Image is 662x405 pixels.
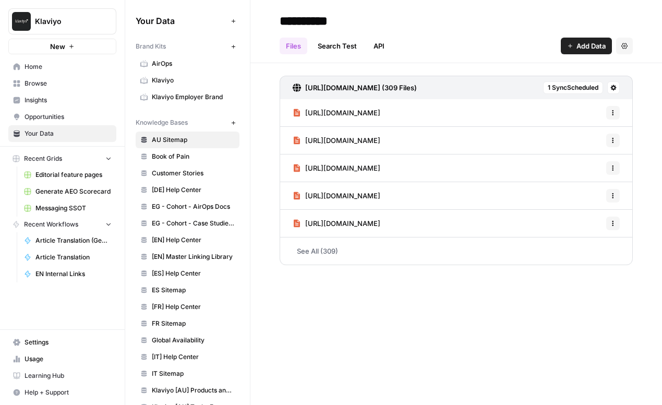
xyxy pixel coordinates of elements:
[152,219,235,228] span: EG - Cohort - Case Studies (All)
[152,319,235,328] span: FR Sitemap
[136,182,239,198] a: [DE] Help Center
[293,182,380,209] a: [URL][DOMAIN_NAME]
[50,41,65,52] span: New
[25,96,112,105] span: Insights
[152,169,235,178] span: Customer Stories
[305,82,417,93] h3: [URL][DOMAIN_NAME] (309 Files)
[280,237,633,265] a: See All (309)
[8,39,116,54] button: New
[25,129,112,138] span: Your Data
[35,170,112,180] span: Editorial feature pages
[25,79,112,88] span: Browse
[280,38,307,54] a: Files
[152,336,235,345] span: Global Availability
[136,55,239,72] a: AirOps
[19,232,116,249] a: Article Translation (Gemini)
[293,76,417,99] a: [URL][DOMAIN_NAME] (309 Files)
[293,99,380,126] a: [URL][DOMAIN_NAME]
[305,163,380,173] span: [URL][DOMAIN_NAME]
[152,235,235,245] span: [EN] Help Center
[25,62,112,72] span: Home
[311,38,363,54] a: Search Test
[152,369,235,378] span: IT Sitemap
[152,92,235,102] span: Klaviyo Employer Brand
[35,269,112,279] span: EN Internal Links
[8,58,116,75] a: Home
[25,112,112,122] span: Opportunities
[136,299,239,315] a: [FR] Help Center
[136,118,188,127] span: Knowledge Bases
[152,135,235,145] span: AU Sitemap
[152,269,235,278] span: [ES] Help Center
[561,38,612,54] button: Add Data
[136,365,239,382] a: IT Sitemap
[8,8,116,34] button: Workspace: Klaviyo
[8,109,116,125] a: Opportunities
[305,190,380,201] span: [URL][DOMAIN_NAME]
[152,285,235,295] span: ES Sitemap
[19,166,116,183] a: Editorial feature pages
[25,338,112,347] span: Settings
[8,351,116,367] a: Usage
[136,315,239,332] a: FR Sitemap
[152,386,235,395] span: Klaviyo [AU] Products and Solutions
[152,352,235,362] span: [IT] Help Center
[12,12,31,31] img: Klaviyo Logo
[25,354,112,364] span: Usage
[136,382,239,399] a: Klaviyo [AU] Products and Solutions
[576,41,606,51] span: Add Data
[8,367,116,384] a: Learning Hub
[25,371,112,380] span: Learning Hub
[152,185,235,195] span: [DE] Help Center
[24,154,62,163] span: Recent Grids
[548,83,598,92] span: 1 Sync Scheduled
[136,15,227,27] span: Your Data
[136,215,239,232] a: EG - Cohort - Case Studies (All)
[152,252,235,261] span: [EN] Master Linking Library
[136,332,239,349] a: Global Availability
[19,183,116,200] a: Generate AEO Scorecard
[136,198,239,215] a: EG - Cohort - AirOps Docs
[136,72,239,89] a: Klaviyo
[35,204,112,213] span: Messaging SSOT
[305,108,380,118] span: [URL][DOMAIN_NAME]
[35,236,112,245] span: Article Translation (Gemini)
[136,132,239,148] a: AU Sitemap
[8,217,116,232] button: Recent Workflows
[8,92,116,109] a: Insights
[136,282,239,299] a: ES Sitemap
[136,248,239,265] a: [EN] Master Linking Library
[136,89,239,105] a: Klaviyo Employer Brand
[19,249,116,266] a: Article Translation
[152,59,235,68] span: AirOps
[8,75,116,92] a: Browse
[8,151,116,166] button: Recent Grids
[152,76,235,85] span: Klaviyo
[152,152,235,161] span: Book of Pain
[25,388,112,397] span: Help + Support
[136,148,239,165] a: Book of Pain
[152,302,235,312] span: [FR] Help Center
[8,334,116,351] a: Settings
[19,200,116,217] a: Messaging SSOT
[293,154,380,182] a: [URL][DOMAIN_NAME]
[136,349,239,365] a: [IT] Help Center
[293,127,380,154] a: [URL][DOMAIN_NAME]
[136,265,239,282] a: [ES] Help Center
[24,220,78,229] span: Recent Workflows
[35,16,98,27] span: Klaviyo
[8,125,116,142] a: Your Data
[19,266,116,282] a: EN Internal Links
[305,135,380,146] span: [URL][DOMAIN_NAME]
[305,218,380,229] span: [URL][DOMAIN_NAME]
[152,202,235,211] span: EG - Cohort - AirOps Docs
[8,384,116,401] button: Help + Support
[136,42,166,51] span: Brand Kits
[543,81,603,94] button: 1 SyncScheduled
[35,253,112,262] span: Article Translation
[136,165,239,182] a: Customer Stories
[136,232,239,248] a: [EN] Help Center
[35,187,112,196] span: Generate AEO Scorecard
[367,38,391,54] a: API
[293,210,380,237] a: [URL][DOMAIN_NAME]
